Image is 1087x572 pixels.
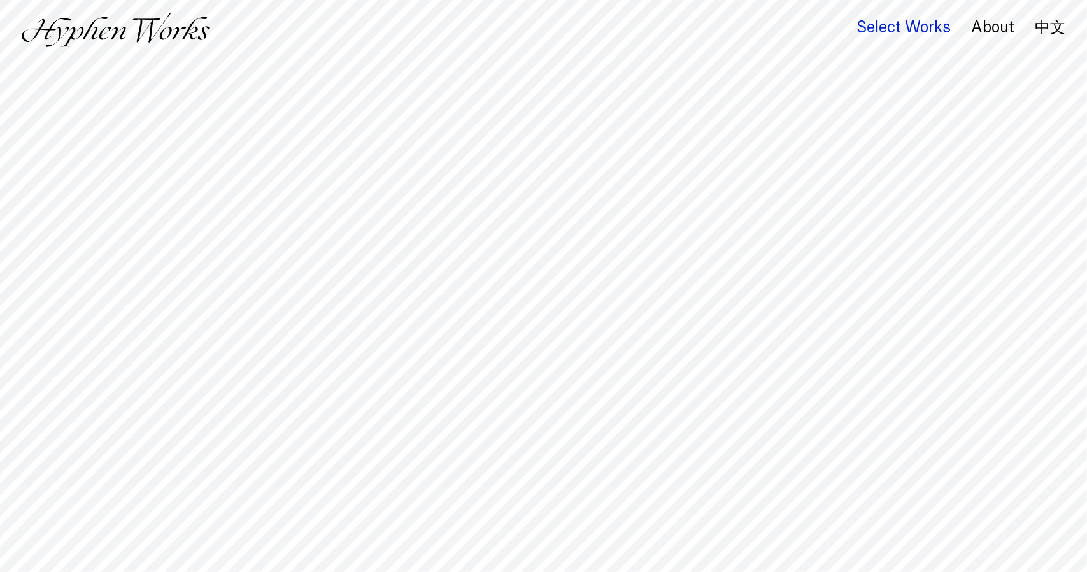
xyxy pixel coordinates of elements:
a: About [971,21,1014,35]
img: Hyphen Works [22,13,210,47]
a: 中文 [1035,20,1065,34]
a: Select Works [856,21,951,35]
div: Select Works [856,18,951,36]
div: About [971,18,1014,36]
